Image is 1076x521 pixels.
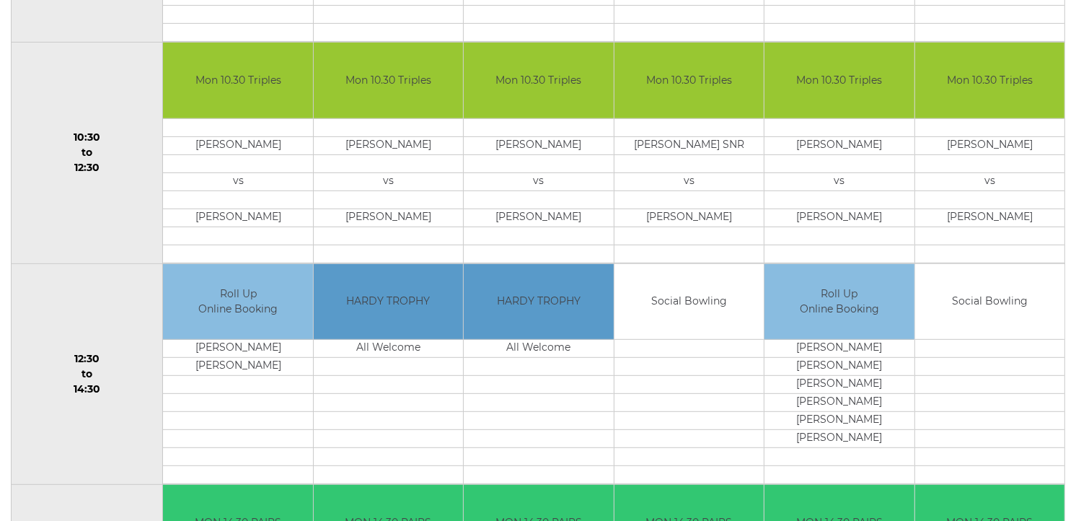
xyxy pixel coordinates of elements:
td: Mon 10.30 Triples [464,43,613,118]
td: vs [163,172,312,191]
td: Mon 10.30 Triples [163,43,312,118]
td: Mon 10.30 Triples [314,43,463,118]
td: Social Bowling [915,264,1064,340]
td: vs [314,172,463,191]
td: All Welcome [464,340,613,358]
td: vs [915,172,1064,191]
td: [PERSON_NAME] [163,358,312,376]
td: [PERSON_NAME] [163,136,312,154]
td: [PERSON_NAME] [915,136,1064,154]
td: [PERSON_NAME] [464,209,613,227]
td: All Welcome [314,340,463,358]
td: [PERSON_NAME] [163,209,312,227]
td: [PERSON_NAME] [464,136,613,154]
td: [PERSON_NAME] [764,430,914,448]
td: Mon 10.30 Triples [764,43,914,118]
td: [PERSON_NAME] [314,136,463,154]
td: Roll Up Online Booking [764,264,914,340]
td: [PERSON_NAME] [764,412,914,430]
td: [PERSON_NAME] [915,209,1064,227]
td: 10:30 to 12:30 [12,43,163,264]
td: [PERSON_NAME] [614,209,764,227]
td: [PERSON_NAME] [764,209,914,227]
td: [PERSON_NAME] SNR [614,136,764,154]
td: HARDY TROPHY [464,264,613,340]
td: [PERSON_NAME] [764,394,914,412]
td: Roll Up Online Booking [163,264,312,340]
td: vs [614,172,764,191]
td: [PERSON_NAME] [764,358,914,376]
td: [PERSON_NAME] [764,340,914,358]
td: Mon 10.30 Triples [614,43,764,118]
td: Social Bowling [614,264,764,340]
td: vs [464,172,613,191]
td: Mon 10.30 Triples [915,43,1064,118]
td: [PERSON_NAME] [314,209,463,227]
td: [PERSON_NAME] [163,340,312,358]
td: [PERSON_NAME] [764,376,914,394]
td: HARDY TROPHY [314,264,463,340]
td: 12:30 to 14:30 [12,263,163,485]
td: vs [764,172,914,191]
td: [PERSON_NAME] [764,136,914,154]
